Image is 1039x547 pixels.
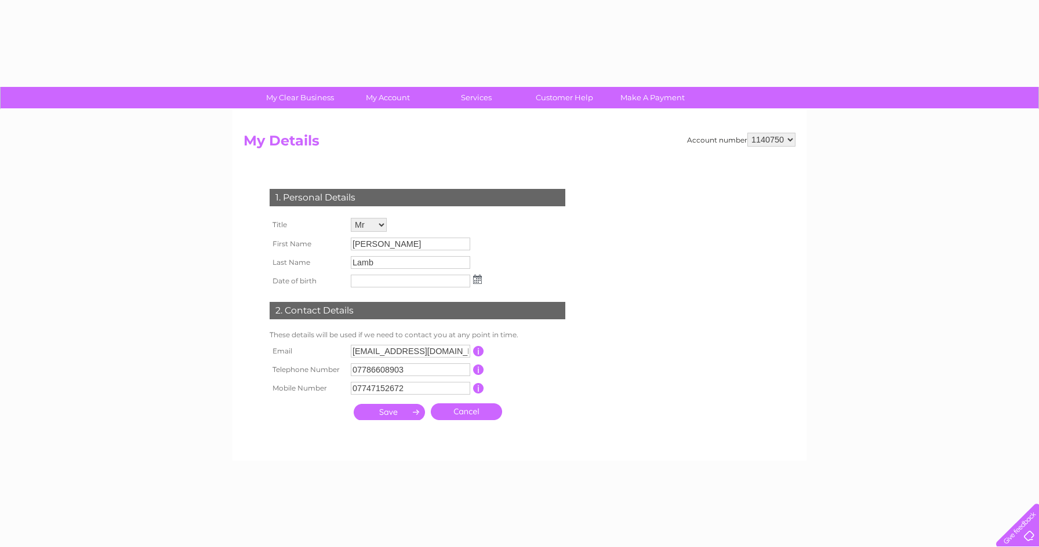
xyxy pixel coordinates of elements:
[267,342,348,360] th: Email
[267,253,348,272] th: Last Name
[270,302,565,319] div: 2. Contact Details
[431,403,502,420] a: Cancel
[267,215,348,235] th: Title
[473,383,484,393] input: Information
[340,87,436,108] a: My Account
[517,87,612,108] a: Customer Help
[267,328,568,342] td: These details will be used if we need to contact you at any point in time.
[267,379,348,398] th: Mobile Number
[267,235,348,253] th: First Name
[354,404,425,420] input: Submit
[252,87,348,108] a: My Clear Business
[473,364,484,375] input: Information
[267,272,348,290] th: Date of birth
[428,87,524,108] a: Services
[270,189,565,206] div: 1. Personal Details
[473,275,482,284] img: ...
[473,346,484,356] input: Information
[605,87,700,108] a: Make A Payment
[244,133,795,155] h2: My Details
[687,133,795,147] div: Account number
[267,360,348,379] th: Telephone Number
